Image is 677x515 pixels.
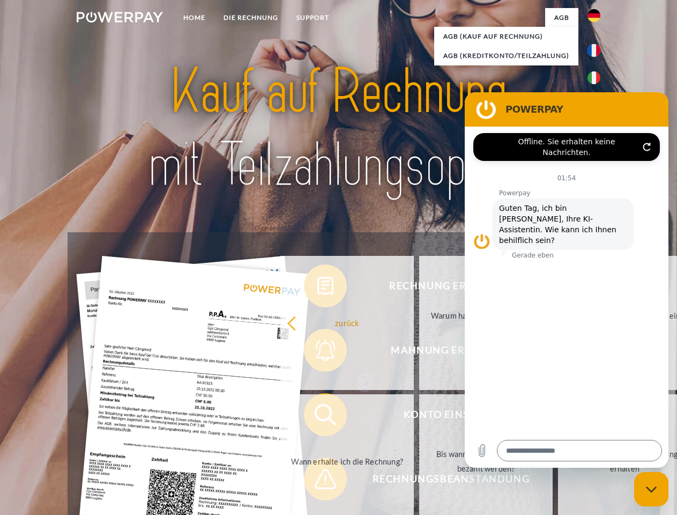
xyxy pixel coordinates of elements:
[465,92,668,468] iframe: Messaging-Fenster
[587,9,600,22] img: de
[426,447,546,476] div: Bis wann muss die Rechnung bezahlt werden?
[214,8,287,27] a: DIE RECHNUNG
[587,44,600,57] img: fr
[287,315,407,330] div: zurück
[102,51,575,205] img: title-powerpay_de.svg
[287,454,407,468] div: Wann erhalte ich die Rechnung?
[434,46,578,65] a: AGB (Kreditkonto/Teilzahlung)
[287,8,338,27] a: SUPPORT
[587,71,600,84] img: it
[434,27,578,46] a: AGB (Kauf auf Rechnung)
[77,12,163,23] img: logo-powerpay-white.svg
[426,308,546,337] div: Warum habe ich eine Rechnung erhalten?
[634,472,668,506] iframe: Schaltfläche zum Öffnen des Messaging-Fensters; Konversation läuft
[174,8,214,27] a: Home
[545,8,578,27] a: agb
